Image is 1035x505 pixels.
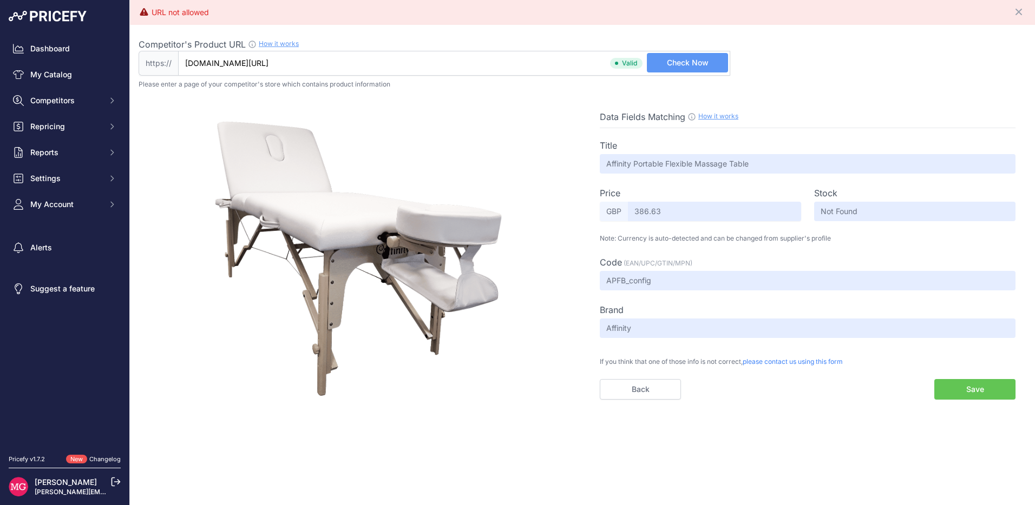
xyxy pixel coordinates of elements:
a: Back [600,379,681,400]
span: Competitors [30,95,101,106]
img: Pricefy Logo [9,11,87,22]
span: please contact us using this form [743,357,843,366]
span: GBP [600,202,628,221]
div: URL not allowed [152,7,209,18]
span: Repricing [30,121,101,132]
button: Settings [9,169,121,188]
label: Title [600,139,617,152]
a: My Catalog [9,65,121,84]
span: (EAN/UPC/GTIN/MPN) [624,259,692,267]
p: Please enter a page of your competitor's store which contains product information [139,80,1026,89]
input: - [628,202,801,221]
span: Check Now [667,57,709,68]
label: Stock [814,187,837,200]
span: Competitor's Product URL [139,39,246,50]
span: Settings [30,173,101,184]
button: My Account [9,195,121,214]
span: Reports [30,147,101,158]
input: - [600,154,1016,174]
input: - [814,202,1016,221]
input: www.onlineshop.com/product [178,51,730,76]
span: New [66,455,87,464]
a: Changelog [89,455,121,463]
a: [PERSON_NAME] [35,477,97,487]
p: If you think that one of those info is not correct, [600,351,1016,366]
div: Pricefy v1.7.2 [9,455,45,464]
a: Dashboard [9,39,121,58]
button: Reports [9,143,121,162]
a: Suggest a feature [9,279,121,298]
button: Check Now [647,53,728,72]
button: Save [934,379,1016,400]
input: - [600,318,1016,338]
span: Code [600,257,622,268]
button: Repricing [9,117,121,136]
span: Data Fields Matching [600,111,685,122]
label: Price [600,187,620,200]
a: How it works [259,39,299,48]
input: - [600,271,1016,290]
span: My Account [30,199,101,210]
button: Competitors [9,91,121,110]
a: [PERSON_NAME][EMAIL_ADDRESS][DOMAIN_NAME] [35,488,201,496]
p: Note: Currency is auto-detected and can be changed from supplier's profile [600,234,1016,243]
a: How it works [698,112,738,120]
label: Brand [600,303,624,316]
nav: Sidebar [9,39,121,442]
span: https:// [139,51,178,76]
a: Alerts [9,238,121,257]
button: Close [1013,4,1026,17]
